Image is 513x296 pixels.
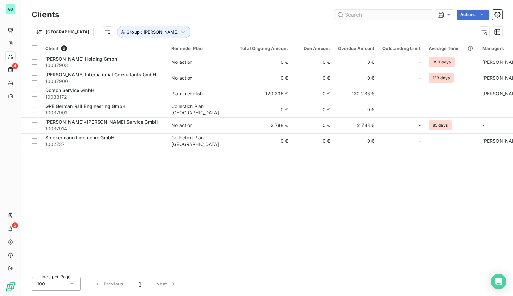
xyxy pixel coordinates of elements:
span: Spiekermann Ingenieure GmbH [45,135,114,140]
span: - [419,138,421,144]
span: - [419,75,421,81]
span: - [482,107,484,112]
span: 10038172 [45,94,164,100]
td: 0 € [334,102,378,117]
div: No action [171,122,192,129]
div: Outstanding Limit [382,46,421,51]
span: 4 [12,63,18,69]
td: 0 € [292,54,334,70]
td: 120 236 € [236,86,292,102]
div: Open Intercom Messenger [491,274,506,289]
td: 120 236 € [334,86,378,102]
div: Collection Plan [GEOGRAPHIC_DATA] [171,103,232,116]
button: 1 [131,277,148,291]
span: Dorsch Service GmbH [45,87,94,93]
span: 10037914 [45,125,164,132]
td: 0 € [236,70,292,86]
td: 0 € [236,54,292,70]
div: Collection Plan [GEOGRAPHIC_DATA] [171,135,232,148]
h3: Clients [32,9,59,21]
span: - [482,122,484,128]
span: [PERSON_NAME]+[PERSON_NAME] Service GmbH [45,119,158,125]
span: Client [45,46,58,51]
span: 399 days [429,57,455,67]
button: Group : [PERSON_NAME] [117,26,190,38]
span: 1 [139,281,141,287]
span: 6 [61,45,67,51]
div: Plan in english [171,90,203,97]
div: No action [171,59,192,65]
span: 10037903 [45,62,164,69]
span: [PERSON_NAME] International Consultants GmbH [45,72,156,77]
td: 2 788 € [236,117,292,133]
td: 0 € [292,70,334,86]
td: 0 € [334,70,378,86]
td: 0 € [236,102,292,117]
span: 10037901 [45,110,164,116]
span: 133 days [429,73,454,83]
img: Logo LeanPay [5,282,16,292]
span: - [419,90,421,97]
span: GRE German Rail Engineering GmbH [45,103,125,109]
div: Overdue Amount [338,46,374,51]
button: Next [148,277,185,291]
td: 0 € [334,133,378,149]
td: 0 € [292,117,334,133]
input: Search [334,10,433,20]
td: 2 788 € [334,117,378,133]
span: Group : [PERSON_NAME] [126,29,178,35]
td: 0 € [292,102,334,117]
span: 5 [12,222,18,228]
td: 0 € [292,133,334,149]
div: GG [5,4,16,14]
button: Previous [86,277,131,291]
span: 10027371 [45,141,164,148]
button: Actions [457,10,489,20]
div: Due Amount [296,46,330,51]
span: [PERSON_NAME] Holding Gmbh [45,56,117,62]
div: No action [171,75,192,81]
button: [GEOGRAPHIC_DATA] [32,27,94,37]
span: 100 [37,281,45,287]
div: Total Ongoing Amount [240,46,288,51]
div: Average Term [429,46,475,51]
span: - [419,122,421,129]
td: 0 € [292,86,334,102]
span: - [419,59,421,65]
span: 85 days [429,120,452,130]
div: Reminder Plan [171,46,232,51]
td: 0 € [236,133,292,149]
span: 10037900 [45,78,164,85]
td: 0 € [334,54,378,70]
span: - [419,106,421,113]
